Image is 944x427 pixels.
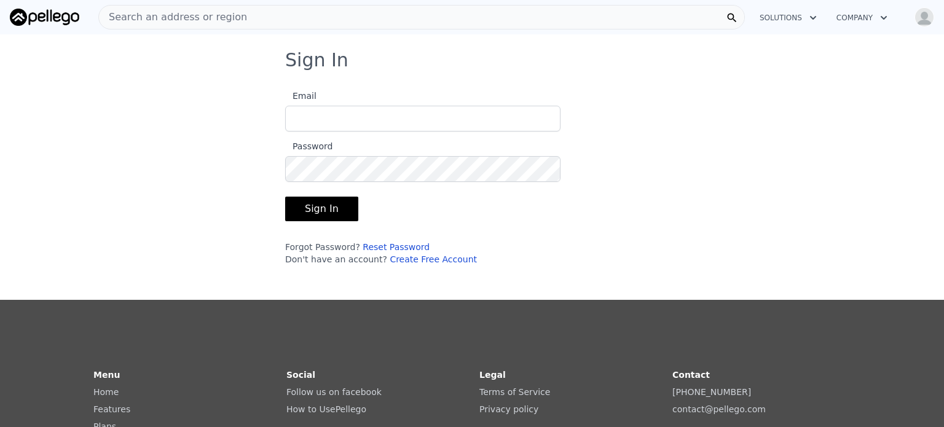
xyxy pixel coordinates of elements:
[827,7,897,29] button: Company
[672,404,766,414] a: contact@pellego.com
[479,370,506,380] strong: Legal
[285,49,659,71] h3: Sign In
[285,91,317,101] span: Email
[363,242,430,252] a: Reset Password
[390,254,477,264] a: Create Free Account
[285,156,560,182] input: Password
[285,141,332,151] span: Password
[285,106,560,131] input: Email
[93,387,119,397] a: Home
[479,404,538,414] a: Privacy policy
[285,241,560,265] div: Forgot Password? Don't have an account?
[286,370,315,380] strong: Social
[672,387,751,397] a: [PHONE_NUMBER]
[93,370,120,380] strong: Menu
[10,9,79,26] img: Pellego
[286,404,366,414] a: How to UsePellego
[672,370,710,380] strong: Contact
[479,387,550,397] a: Terms of Service
[99,10,247,25] span: Search an address or region
[93,404,130,414] a: Features
[286,387,382,397] a: Follow us on facebook
[914,7,934,27] img: avatar
[285,197,358,221] button: Sign In
[750,7,827,29] button: Solutions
